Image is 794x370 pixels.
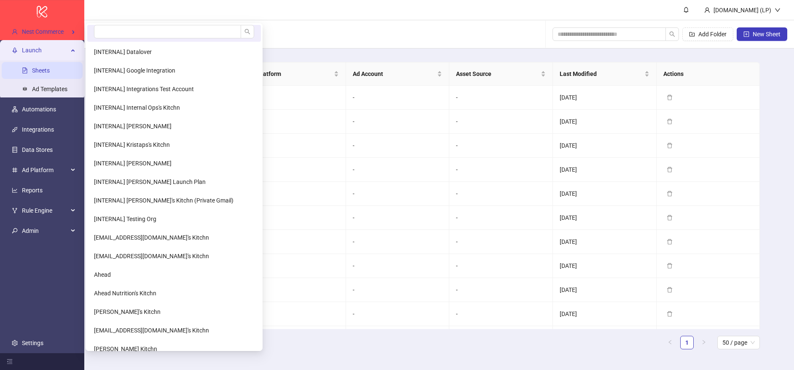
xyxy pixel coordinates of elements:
[553,134,657,158] td: [DATE]
[704,7,710,13] span: user
[449,62,553,86] th: Asset Source
[456,69,539,78] span: Asset Source
[717,336,760,349] div: Page Size
[22,126,54,133] a: Integrations
[689,31,695,37] span: folder-add
[242,326,346,350] td: -
[22,202,68,219] span: Rule Engine
[249,69,332,78] span: Ad Platform
[449,182,553,206] td: -
[12,47,18,53] span: rocket
[553,206,657,230] td: [DATE]
[242,230,346,254] td: -
[667,143,673,149] span: delete
[701,340,706,345] span: right
[94,346,157,352] span: [PERSON_NAME] Kitchn
[553,230,657,254] td: [DATE]
[94,234,209,241] span: [EMAIL_ADDRESS][DOMAIN_NAME]'s Kitchn
[553,110,657,134] td: [DATE]
[657,62,760,86] th: Actions
[94,290,156,297] span: Ahead Nutrition's Kitchn
[449,110,553,134] td: -
[753,31,781,38] span: New Sheet
[94,271,111,278] span: Ahead
[449,230,553,254] td: -
[449,158,553,182] td: -
[681,336,693,349] a: 1
[449,134,553,158] td: -
[710,5,775,15] div: [DOMAIN_NAME] (LP)
[12,29,18,35] span: user
[94,253,209,259] span: [EMAIL_ADDRESS][DOMAIN_NAME]'s Kitchn
[22,340,43,346] a: Settings
[449,86,553,110] td: -
[94,86,194,92] span: [INTERNAL] Integrations Test Account
[242,86,346,110] td: -
[667,191,673,197] span: delete
[22,28,64,35] span: Nest Commerce
[22,146,53,153] a: Data Stores
[346,302,450,326] td: -
[667,311,673,317] span: delete
[94,49,152,55] span: [INTERNAL] Datalover
[242,278,346,302] td: -
[667,119,673,124] span: delete
[737,27,787,41] button: New Sheet
[667,287,673,293] span: delete
[12,208,18,213] span: fork
[346,86,450,110] td: -
[94,67,175,74] span: [INTERNAL] Google Integration
[94,160,172,167] span: [INTERNAL] [PERSON_NAME]
[353,69,436,78] span: Ad Account
[94,178,206,185] span: [INTERNAL] [PERSON_NAME] Launch Plan
[346,278,450,302] td: -
[667,215,673,221] span: delete
[12,228,18,234] span: key
[449,254,553,278] td: -
[94,327,209,334] span: [EMAIL_ADDRESS][DOMAIN_NAME]'s Kitchn
[553,302,657,326] td: [DATE]
[94,104,180,111] span: [INTERNAL] Internal Ops's Kitchn
[244,29,250,35] span: search
[663,336,677,349] button: left
[553,86,657,110] td: [DATE]
[775,7,781,13] span: down
[722,336,755,349] span: 50 / page
[663,336,677,349] li: Previous Page
[743,31,749,37] span: plus-square
[449,302,553,326] td: -
[242,110,346,134] td: -
[698,31,727,38] span: Add Folder
[667,263,673,269] span: delete
[346,326,450,350] td: -
[94,123,172,130] span: [INTERNAL] [PERSON_NAME]
[449,278,553,302] td: -
[242,134,346,158] td: -
[242,182,346,206] td: -
[346,110,450,134] td: -
[553,326,657,350] td: [DATE]
[697,336,711,349] li: Next Page
[667,95,673,100] span: delete
[680,336,694,349] li: 1
[22,162,68,178] span: Ad Platform
[449,326,553,350] td: -
[449,206,553,230] td: -
[7,359,13,365] span: menu-fold
[12,167,18,173] span: number
[667,167,673,173] span: delete
[242,302,346,326] td: -
[242,254,346,278] td: -
[94,216,156,222] span: [INTERNAL] Testing Org
[553,182,657,206] td: [DATE]
[32,86,67,92] a: Ad Templates
[553,254,657,278] td: [DATE]
[683,7,689,13] span: bell
[346,206,450,230] td: -
[242,206,346,230] td: -
[22,187,43,194] a: Reports
[94,308,161,315] span: [PERSON_NAME]'s Kitchn
[346,182,450,206] td: -
[560,69,643,78] span: Last Modified
[553,278,657,302] td: [DATE]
